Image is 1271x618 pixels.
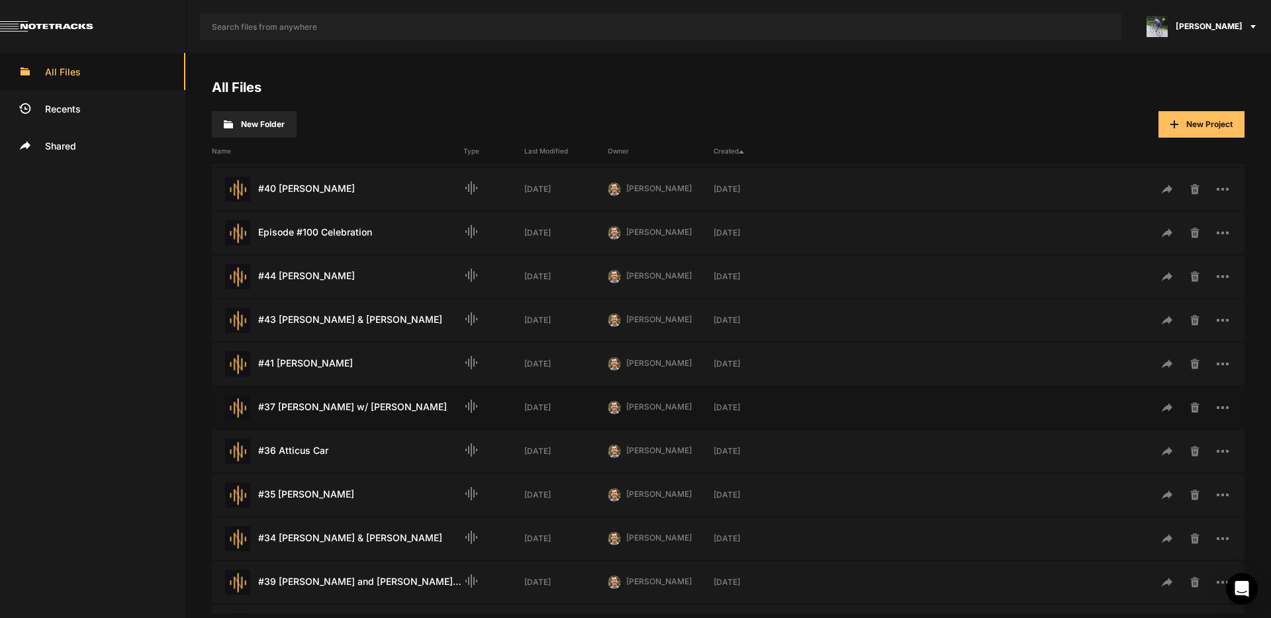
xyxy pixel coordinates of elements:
[608,488,621,502] img: 424769395311cb87e8bb3f69157a6d24
[524,314,608,326] div: [DATE]
[626,489,692,499] span: [PERSON_NAME]
[524,445,608,457] div: [DATE]
[212,439,463,464] div: #36 Atticus Car
[714,358,797,370] div: [DATE]
[714,146,797,156] div: Created
[714,227,797,239] div: [DATE]
[225,482,250,508] img: star-track.png
[626,445,692,455] span: [PERSON_NAME]
[212,395,463,420] div: #37 [PERSON_NAME] w/ [PERSON_NAME]
[608,314,621,327] img: 424769395311cb87e8bb3f69157a6d24
[225,177,250,202] img: star-track.png
[225,351,250,376] img: star-track.png
[463,224,479,240] mat-icon: Audio
[524,146,608,156] div: Last Modified
[212,570,463,595] div: #39 [PERSON_NAME] and [PERSON_NAME] PT. 2
[463,573,479,589] mat-icon: Audio
[212,482,463,508] div: #35 [PERSON_NAME]
[524,533,608,545] div: [DATE]
[608,183,621,196] img: 424769395311cb87e8bb3f69157a6d24
[1226,573,1258,605] div: Open Intercom Messenger
[225,220,250,245] img: star-track.png
[608,357,621,371] img: 424769395311cb87e8bb3f69157a6d24
[212,351,463,376] div: #41 [PERSON_NAME]
[1186,119,1233,129] span: New Project
[524,489,608,501] div: [DATE]
[608,146,714,156] div: Owner
[463,442,479,458] mat-icon: Audio
[626,227,692,237] span: [PERSON_NAME]
[714,533,797,545] div: [DATE]
[463,486,479,502] mat-icon: Audio
[608,226,621,240] img: 424769395311cb87e8bb3f69157a6d24
[463,398,479,414] mat-icon: Audio
[524,271,608,283] div: [DATE]
[714,271,797,283] div: [DATE]
[626,402,692,412] span: [PERSON_NAME]
[608,401,621,414] img: 424769395311cb87e8bb3f69157a6d24
[626,576,692,586] span: [PERSON_NAME]
[608,445,621,458] img: 424769395311cb87e8bb3f69157a6d24
[626,183,692,193] span: [PERSON_NAME]
[714,576,797,588] div: [DATE]
[212,264,463,289] div: #44 [PERSON_NAME]
[608,532,621,545] img: 424769395311cb87e8bb3f69157a6d24
[463,267,479,283] mat-icon: Audio
[714,402,797,414] div: [DATE]
[212,79,261,95] a: All Files
[225,264,250,289] img: star-track.png
[714,314,797,326] div: [DATE]
[608,576,621,589] img: 424769395311cb87e8bb3f69157a6d24
[463,180,479,196] mat-icon: Audio
[626,271,692,281] span: [PERSON_NAME]
[714,183,797,195] div: [DATE]
[463,355,479,371] mat-icon: Audio
[524,402,608,414] div: [DATE]
[463,529,479,545] mat-icon: Audio
[225,526,250,551] img: star-track.png
[1147,16,1168,37] img: ACg8ocLxXzHjWyafR7sVkIfmxRufCxqaSAR27SDjuE-ggbMy1qqdgD8=s96-c
[524,576,608,588] div: [DATE]
[524,227,608,239] div: [DATE]
[1158,111,1245,138] button: New Project
[463,311,479,327] mat-icon: Audio
[225,439,250,464] img: star-track.png
[714,445,797,457] div: [DATE]
[225,308,250,333] img: star-track.png
[1176,21,1243,32] span: [PERSON_NAME]
[626,533,692,543] span: [PERSON_NAME]
[200,13,1121,40] input: Search files from anywhere
[463,146,524,156] div: Type
[212,308,463,333] div: #43 [PERSON_NAME] & [PERSON_NAME]
[225,570,250,595] img: star-track.png
[212,177,463,202] div: #40 [PERSON_NAME]
[714,489,797,501] div: [DATE]
[212,111,297,138] button: New Folder
[212,146,463,156] div: Name
[626,358,692,368] span: [PERSON_NAME]
[212,526,463,551] div: #34 [PERSON_NAME] & [PERSON_NAME]
[524,183,608,195] div: [DATE]
[524,358,608,370] div: [DATE]
[212,220,463,245] div: Episode #100 Celebration
[626,314,692,324] span: [PERSON_NAME]
[225,395,250,420] img: star-track.png
[608,270,621,283] img: 424769395311cb87e8bb3f69157a6d24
